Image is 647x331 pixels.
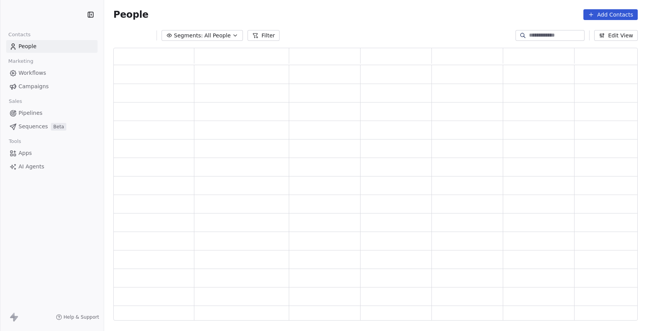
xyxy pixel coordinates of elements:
[19,69,46,77] span: Workflows
[6,107,98,119] a: Pipelines
[19,163,44,171] span: AI Agents
[6,160,98,173] a: AI Agents
[19,82,49,91] span: Campaigns
[5,29,34,40] span: Contacts
[6,40,98,53] a: People
[56,314,99,320] a: Help & Support
[248,30,280,41] button: Filter
[594,30,638,41] button: Edit View
[5,136,24,147] span: Tools
[114,65,646,321] div: grid
[19,109,42,117] span: Pipelines
[19,123,48,131] span: Sequences
[204,32,231,40] span: All People
[113,9,148,20] span: People
[6,120,98,133] a: SequencesBeta
[6,80,98,93] a: Campaigns
[64,314,99,320] span: Help & Support
[583,9,638,20] button: Add Contacts
[5,96,25,107] span: Sales
[6,67,98,79] a: Workflows
[51,123,66,131] span: Beta
[19,42,37,50] span: People
[174,32,203,40] span: Segments:
[19,149,32,157] span: Apps
[6,147,98,160] a: Apps
[5,55,37,67] span: Marketing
